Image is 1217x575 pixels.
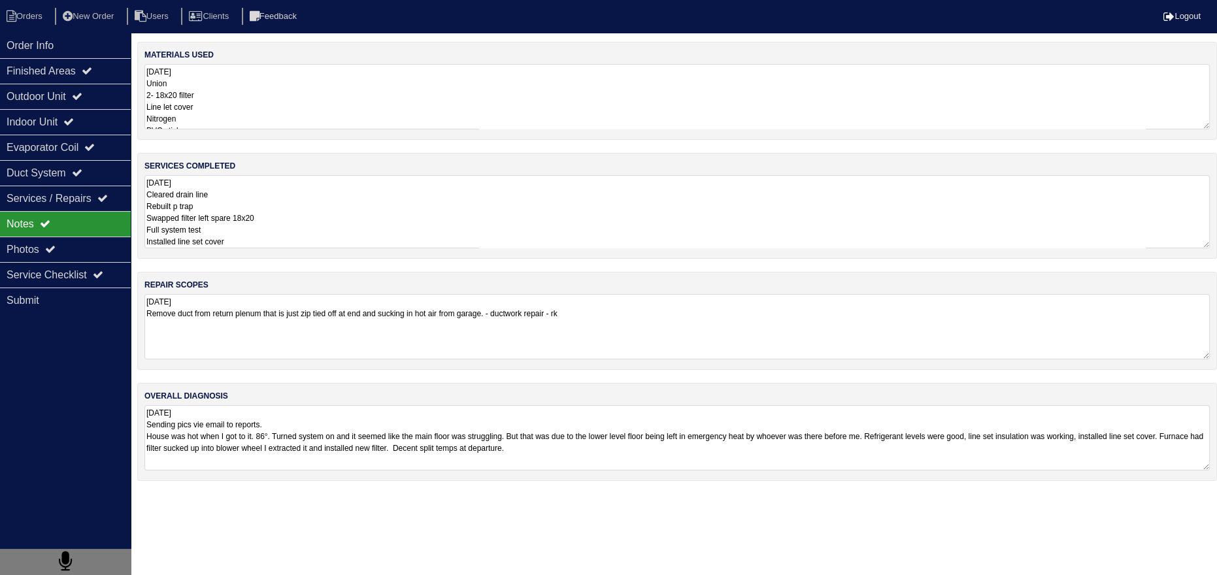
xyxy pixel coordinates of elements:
textarea: [DATE] Remove duct from return plenum that is just zip tied off at end and sucking in hot air fro... [144,294,1210,359]
textarea: [DATE] Sending pics vie email to reports. House was hot when I got to it. 86°. Turned system on a... [144,405,1210,470]
label: repair scopes [144,279,208,291]
a: New Order [55,11,124,21]
textarea: [DATE] Union 2- 18x20 filter Line let cover Nitrogen PVC stick PVC end cap [144,64,1210,129]
label: materials used [144,49,214,61]
li: Clients [181,8,239,25]
label: overall diagnosis [144,390,228,402]
label: services completed [144,160,235,172]
a: Clients [181,11,239,21]
textarea: [DATE] Cleared drain line Rebuilt p trap Swapped filter left spare 18x20 Full system test Install... [144,175,1210,248]
li: New Order [55,8,124,25]
li: Users [127,8,179,25]
a: Users [127,11,179,21]
li: Feedback [242,8,307,25]
a: Logout [1163,11,1201,21]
